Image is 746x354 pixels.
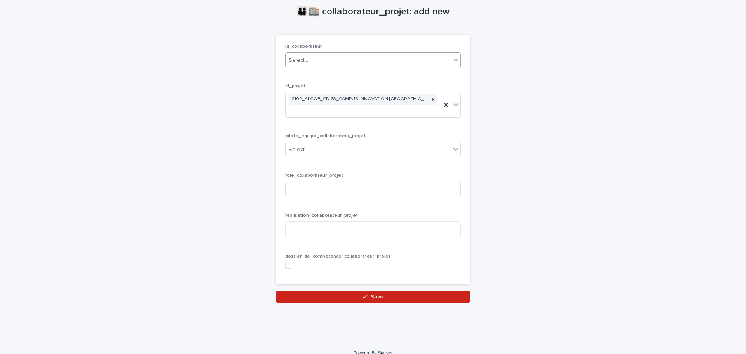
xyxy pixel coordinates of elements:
[276,291,470,303] button: Save
[285,84,305,89] span: id_projet
[289,146,308,154] div: Select...
[285,44,322,49] span: id_collaborateur
[276,6,470,17] h1: 👨‍👩‍👧‍👦🏬 collaborateur_projet: add new
[285,213,358,218] span: realisation_collaborateur_projet
[285,254,390,259] span: dossier_de_competence_collaborateur_projet
[371,294,383,300] span: Save
[289,56,308,65] div: Select...
[289,94,429,105] div: 2102_ALGOE_CD 78_CAMPUS INNOVATION [GEOGRAPHIC_DATA]
[285,173,343,178] span: role_collaborateur_projet
[285,134,366,138] span: pilote_equipe_collaborateur_projet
